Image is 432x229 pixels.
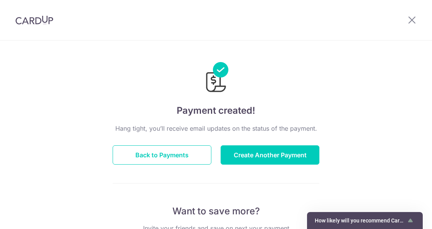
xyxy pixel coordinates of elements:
[113,205,319,217] p: Want to save more?
[113,145,211,165] button: Back to Payments
[113,104,319,118] h4: Payment created!
[204,62,228,94] img: Payments
[315,217,406,224] span: How likely will you recommend CardUp to a friend?
[113,124,319,133] p: Hang tight, you’ll receive email updates on the status of the payment.
[15,15,53,25] img: CardUp
[315,216,415,225] button: Show survey - How likely will you recommend CardUp to a friend?
[221,145,319,165] button: Create Another Payment
[382,206,424,225] iframe: Opens a widget where you can find more information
